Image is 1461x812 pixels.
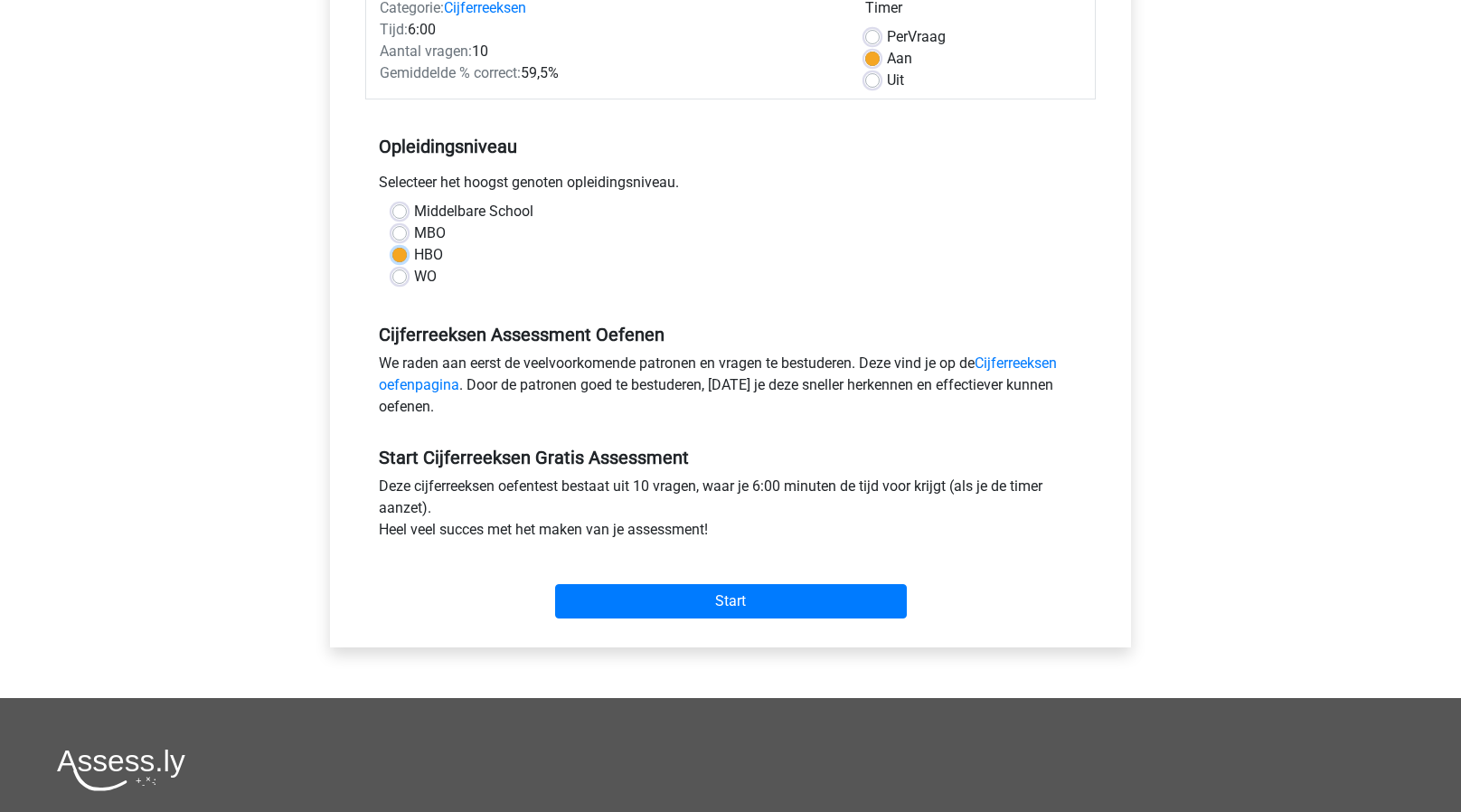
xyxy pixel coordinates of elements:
[366,41,852,62] div: 10
[380,64,521,81] span: Gemiddelde % correct:
[366,62,852,84] div: 59,5%
[57,749,185,791] img: Assessly logo
[379,128,1082,165] h5: Opleidingsniveau
[366,19,852,41] div: 6:00
[414,222,446,244] label: MBO
[887,70,904,91] label: Uit
[365,172,1096,201] div: Selecteer het hoogst genoten opleidingsniveau.
[555,584,907,618] input: Start
[380,21,408,38] span: Tijd:
[414,266,437,288] label: WO
[379,447,1082,468] h5: Start Cijferreeksen Gratis Assessment
[887,28,908,45] span: Per
[379,324,1082,345] h5: Cijferreeksen Assessment Oefenen
[887,26,946,48] label: Vraag
[365,353,1096,425] div: We raden aan eerst de veelvoorkomende patronen en vragen te bestuderen. Deze vind je op de . Door...
[887,48,912,70] label: Aan
[380,42,472,60] span: Aantal vragen:
[365,476,1096,548] div: Deze cijferreeksen oefentest bestaat uit 10 vragen, waar je 6:00 minuten de tijd voor krijgt (als...
[414,244,443,266] label: HBO
[414,201,533,222] label: Middelbare School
